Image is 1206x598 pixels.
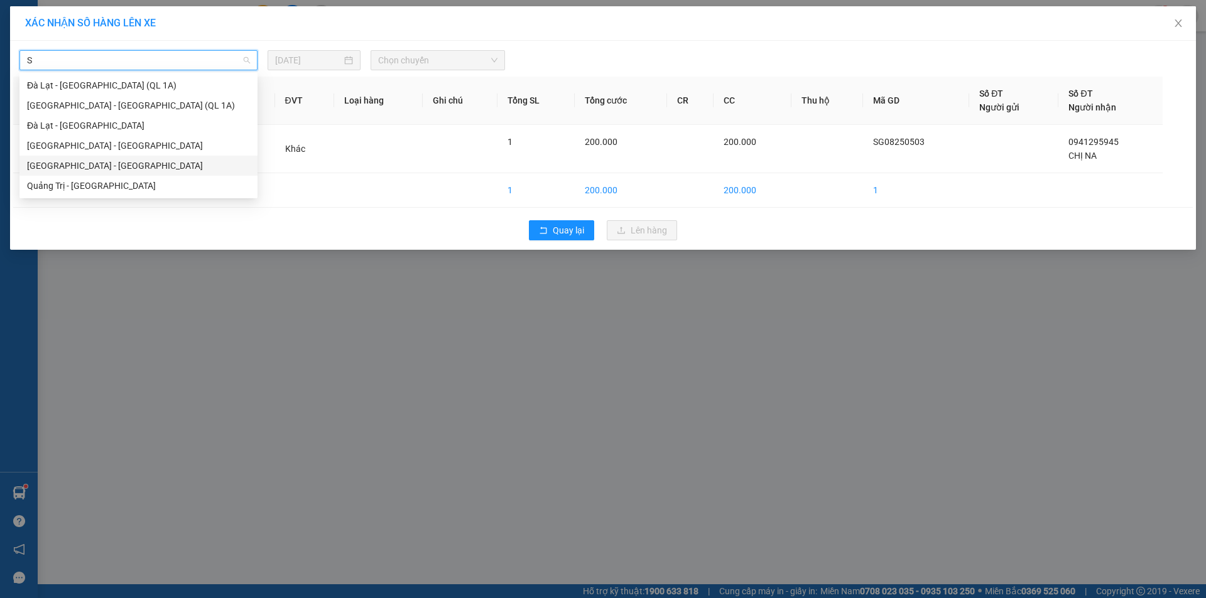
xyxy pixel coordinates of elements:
[19,115,258,136] div: Đà Lạt - Sài Gòn
[1068,88,1092,99] span: Số ĐT
[275,125,335,173] td: Khác
[497,77,575,125] th: Tổng SL
[714,173,792,208] td: 200.000
[607,220,677,240] button: uploadLên hàng
[979,102,1019,112] span: Người gửi
[27,159,250,173] div: [GEOGRAPHIC_DATA] - [GEOGRAPHIC_DATA]
[575,173,667,208] td: 200.000
[1068,102,1116,112] span: Người nhận
[529,220,594,240] button: rollbackQuay lại
[724,137,756,147] span: 200.000
[714,77,792,125] th: CC
[27,99,250,112] div: [GEOGRAPHIC_DATA] - [GEOGRAPHIC_DATA] (QL 1A)
[275,77,335,125] th: ĐVT
[1161,6,1196,41] button: Close
[19,95,258,115] div: Sài Gòn - Đà Lạt (QL 1A)
[378,51,497,70] span: Chọn chuyến
[539,226,548,236] span: rollback
[497,173,575,208] td: 1
[275,53,342,67] input: 13/08/2025
[575,77,667,125] th: Tổng cước
[27,119,250,132] div: Đà Lạt - [GEOGRAPHIC_DATA]
[27,139,250,152] div: [GEOGRAPHIC_DATA] - [GEOGRAPHIC_DATA]
[1173,18,1183,28] span: close
[863,77,969,125] th: Mã GD
[13,125,67,173] td: 1
[508,137,513,147] span: 1
[979,88,1003,99] span: Số ĐT
[27,179,250,193] div: Quảng Trị - [GEOGRAPHIC_DATA]
[863,173,969,208] td: 1
[585,137,617,147] span: 200.000
[791,77,863,125] th: Thu hộ
[19,156,258,176] div: Sài Gòn - Quảng Trị
[423,77,497,125] th: Ghi chú
[873,137,925,147] span: SG08250503
[19,75,258,95] div: Đà Lạt - Sài Gòn (QL 1A)
[25,17,156,29] span: XÁC NHẬN SỐ HÀNG LÊN XE
[667,77,714,125] th: CR
[19,136,258,156] div: Sài Gòn - Đà Lạt
[1068,137,1119,147] span: 0941295945
[334,77,423,125] th: Loại hàng
[553,223,584,237] span: Quay lại
[13,77,67,125] th: STT
[1068,151,1097,161] span: CHỊ NA
[27,78,250,92] div: Đà Lạt - [GEOGRAPHIC_DATA] (QL 1A)
[19,176,258,196] div: Quảng Trị - Sài Gòn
